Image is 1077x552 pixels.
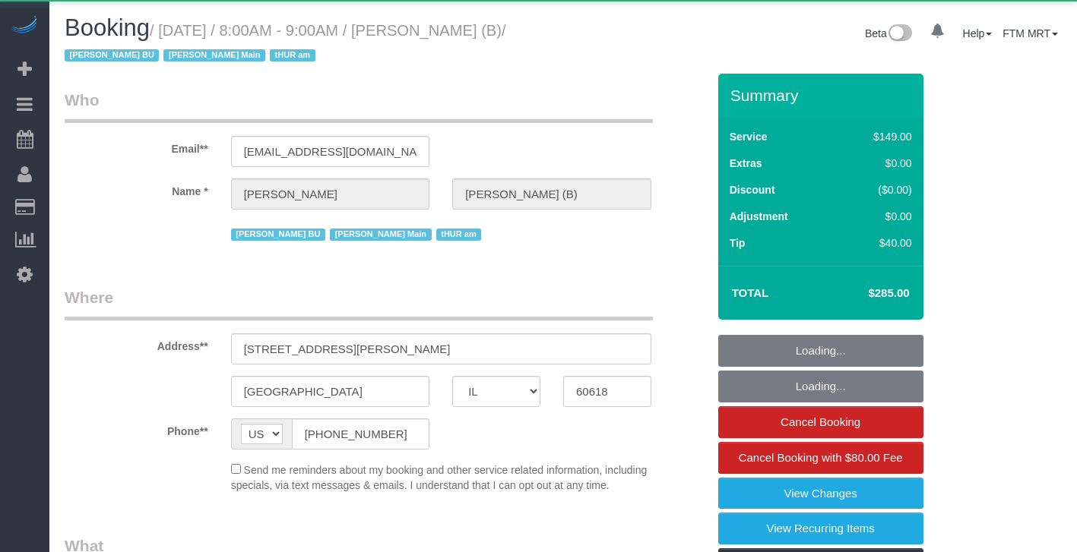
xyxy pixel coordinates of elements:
[563,376,651,407] input: Zip Code**
[231,178,430,210] input: First Name**
[841,129,912,144] div: $149.00
[718,406,923,438] a: Cancel Booking
[730,129,768,144] label: Service
[865,27,912,39] a: Beta
[65,14,150,41] span: Booking
[718,478,923,509] a: View Changes
[9,15,40,36] img: Automaid Logo
[732,286,769,299] strong: Total
[65,49,159,62] span: [PERSON_NAME] BU
[163,49,265,62] span: [PERSON_NAME] Main
[65,22,506,65] span: /
[65,89,653,123] legend: Who
[231,464,648,491] span: Send me reminders about my booking and other service related information, including specials, via...
[730,87,916,104] h3: Summary
[730,209,788,224] label: Adjustment
[730,182,775,197] label: Discount
[841,182,912,197] div: ($0.00)
[730,235,746,251] label: Tip
[270,49,315,62] span: tHUR am
[841,156,912,171] div: $0.00
[730,156,762,171] label: Extras
[887,24,912,44] img: New interface
[53,178,220,199] label: Name *
[65,22,506,65] small: / [DATE] / 8:00AM - 9:00AM / [PERSON_NAME] (B)
[822,287,909,300] h4: $285.00
[65,286,653,320] legend: Where
[841,235,912,251] div: $40.00
[739,451,903,464] span: Cancel Booking with $80.00 Fee
[718,442,923,474] a: Cancel Booking with $80.00 Fee
[718,513,923,544] a: View Recurring Items
[1003,27,1058,39] a: FTM MRT
[452,178,651,210] input: Last Name*
[841,209,912,224] div: $0.00
[231,229,325,241] span: [PERSON_NAME] BU
[963,27,993,39] a: Help
[436,229,482,241] span: tHUR am
[330,229,432,241] span: [PERSON_NAME] Main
